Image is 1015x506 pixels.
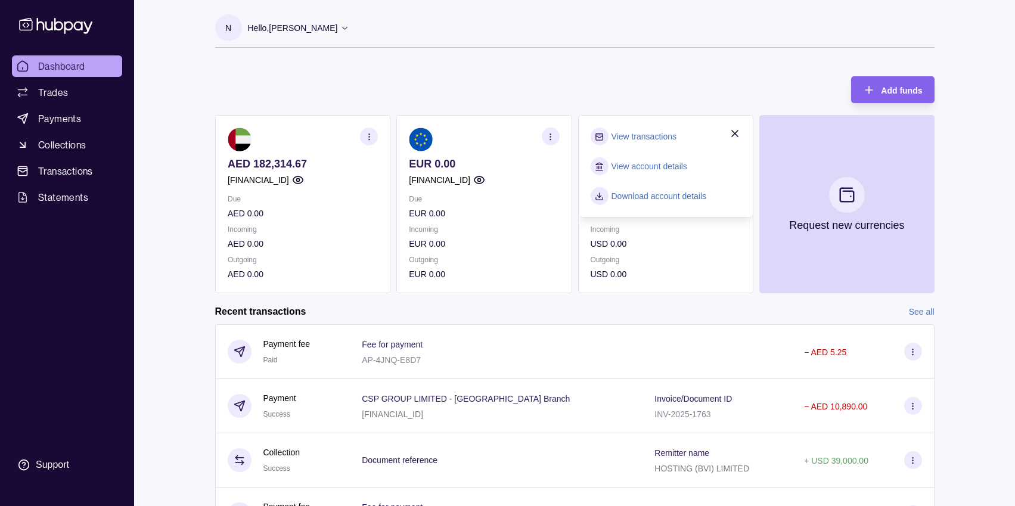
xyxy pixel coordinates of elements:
p: EUR 0.00 [409,237,559,250]
a: Support [12,452,122,477]
span: Success [263,464,290,473]
p: Invoice/Document ID [654,394,732,403]
span: Transactions [38,164,93,178]
p: Document reference [362,455,437,465]
p: Hello, [PERSON_NAME] [248,21,338,35]
p: [FINANCIAL_ID] [409,173,470,187]
a: View transactions [611,130,676,143]
p: Incoming [590,223,740,236]
h2: Recent transactions [215,305,306,318]
p: Payment fee [263,337,311,350]
p: EUR 0.00 [409,157,559,170]
div: Support [36,458,69,471]
p: EUR 0.00 [409,207,559,220]
span: Add funds [881,86,922,95]
a: Download account details [611,190,706,203]
p: Outgoing [409,253,559,266]
span: Success [263,410,290,418]
p: Incoming [409,223,559,236]
a: Collections [12,134,122,156]
p: AED 182,314.67 [228,157,378,170]
p: EUR 0.00 [409,268,559,281]
span: Dashboard [38,59,85,73]
a: See all [909,305,935,318]
p: [FINANCIAL_ID] [228,173,289,187]
p: USD 0.00 [590,268,740,281]
p: Fee for payment [362,340,423,349]
p: Due [409,193,559,206]
a: Payments [12,108,122,129]
p: Request new currencies [789,219,904,232]
p: − AED 5.25 [804,347,846,357]
p: [FINANCIAL_ID] [362,409,423,419]
span: Statements [38,190,88,204]
p: AED 0.00 [228,268,378,281]
p: − AED 10,890.00 [804,402,867,411]
p: CSP GROUP LIMITED - [GEOGRAPHIC_DATA] Branch [362,394,570,403]
span: Payments [38,111,81,126]
p: AP-4JNQ-E8D7 [362,355,421,365]
span: Trades [38,85,68,100]
p: Due [228,193,378,206]
p: Outgoing [228,253,378,266]
a: Statements [12,187,122,208]
p: Incoming [228,223,378,236]
img: ae [228,128,252,151]
p: Collection [263,446,300,459]
a: Trades [12,82,122,103]
p: HOSTING (BVI) LIMITED [654,464,749,473]
button: Add funds [851,76,934,103]
a: Transactions [12,160,122,182]
span: Paid [263,356,278,364]
p: INV-2025-1763 [654,409,710,419]
a: Dashboard [12,55,122,77]
img: eu [409,128,433,151]
p: Outgoing [590,253,740,266]
p: AED 0.00 [228,237,378,250]
p: N [225,21,231,35]
p: AED 0.00 [228,207,378,220]
p: Remitter name [654,448,709,458]
p: USD 0.00 [590,237,740,250]
span: Collections [38,138,86,152]
button: Request new currencies [759,115,934,293]
a: View account details [611,160,687,173]
p: + USD 39,000.00 [804,456,868,465]
p: Payment [263,392,296,405]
